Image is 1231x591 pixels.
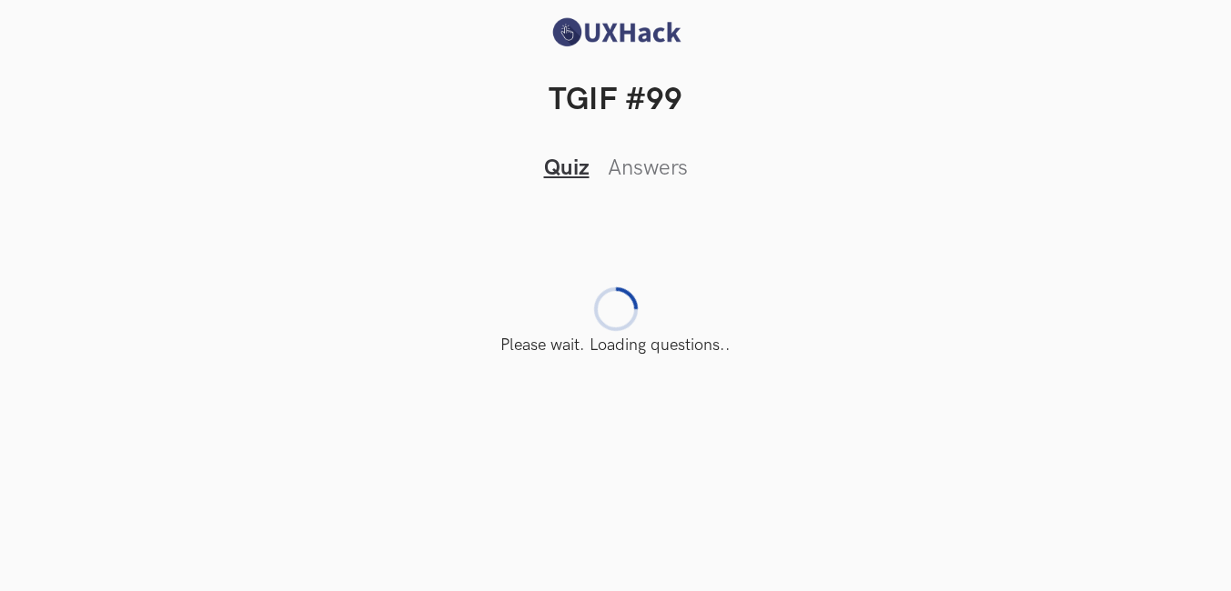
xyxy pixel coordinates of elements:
a: Quiz [544,155,590,181]
p: Please wait. Loading questions.. [29,336,1202,355]
ul: Tabs Interface [479,119,752,184]
img: UXHack [548,16,684,48]
h2: TGIF #99 [29,82,1202,119]
a: Answers [608,155,688,181]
